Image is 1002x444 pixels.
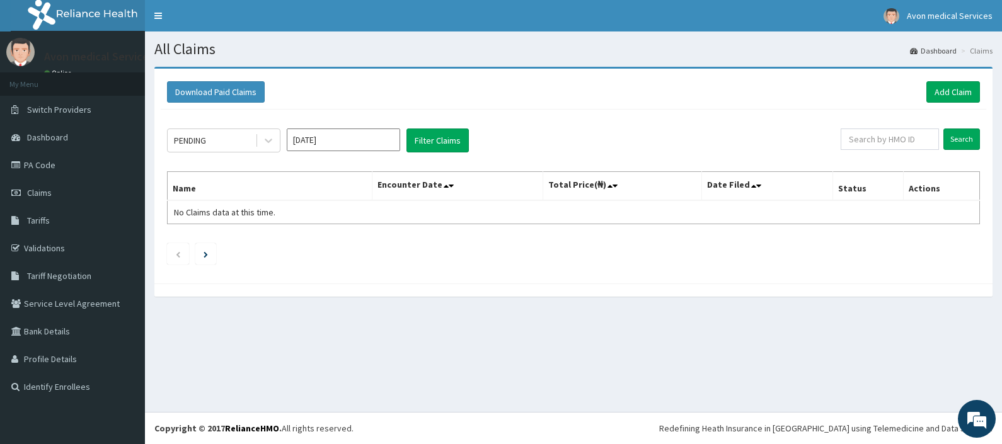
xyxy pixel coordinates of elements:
[168,172,372,201] th: Name
[841,128,939,150] input: Search by HMO ID
[174,134,206,147] div: PENDING
[6,38,35,66] img: User Image
[225,423,279,434] a: RelianceHMO
[958,45,993,56] li: Claims
[659,422,993,435] div: Redefining Heath Insurance in [GEOGRAPHIC_DATA] using Telemedicine and Data Science!
[204,248,208,259] a: Next page
[27,215,50,226] span: Tariffs
[44,51,154,62] p: Avon medical Services
[884,8,899,24] img: User Image
[907,10,993,21] span: Avon medical Services
[167,81,265,103] button: Download Paid Claims
[145,412,1002,444] footer: All rights reserved.
[27,132,68,143] span: Dashboard
[910,45,957,56] a: Dashboard
[372,172,543,201] th: Encounter Date
[926,81,980,103] a: Add Claim
[701,172,832,201] th: Date Filed
[154,423,282,434] strong: Copyright © 2017 .
[27,270,91,282] span: Tariff Negotiation
[154,41,993,57] h1: All Claims
[943,128,980,150] input: Search
[175,248,181,259] a: Previous page
[44,69,74,77] a: Online
[406,128,469,152] button: Filter Claims
[832,172,903,201] th: Status
[287,128,400,151] input: Select Month and Year
[174,207,275,218] span: No Claims data at this time.
[27,104,91,115] span: Switch Providers
[903,172,979,201] th: Actions
[543,172,701,201] th: Total Price(₦)
[27,187,52,198] span: Claims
